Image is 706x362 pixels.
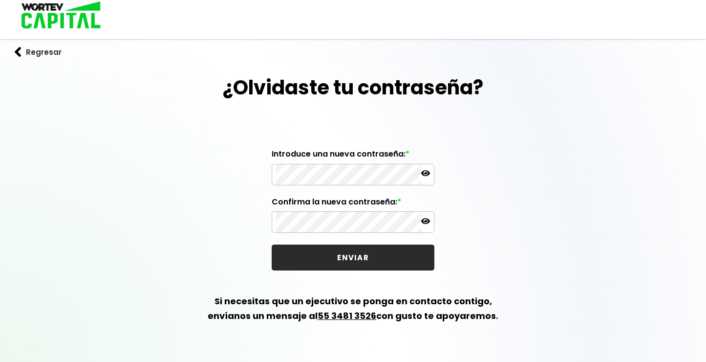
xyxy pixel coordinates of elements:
h1: ¿Olvidaste tu contraseña? [223,73,483,102]
button: ENVIAR [272,245,434,271]
label: Confirma la nueva contraseña: [272,197,434,212]
label: Introduce una nueva contraseña: [272,149,434,164]
img: flecha izquierda [15,47,21,57]
a: 55 3481 3526 [318,310,376,322]
b: Si necesitas que un ejecutivo se ponga en contacto contigo, envíanos un mensaje al con gusto te a... [208,295,498,322]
